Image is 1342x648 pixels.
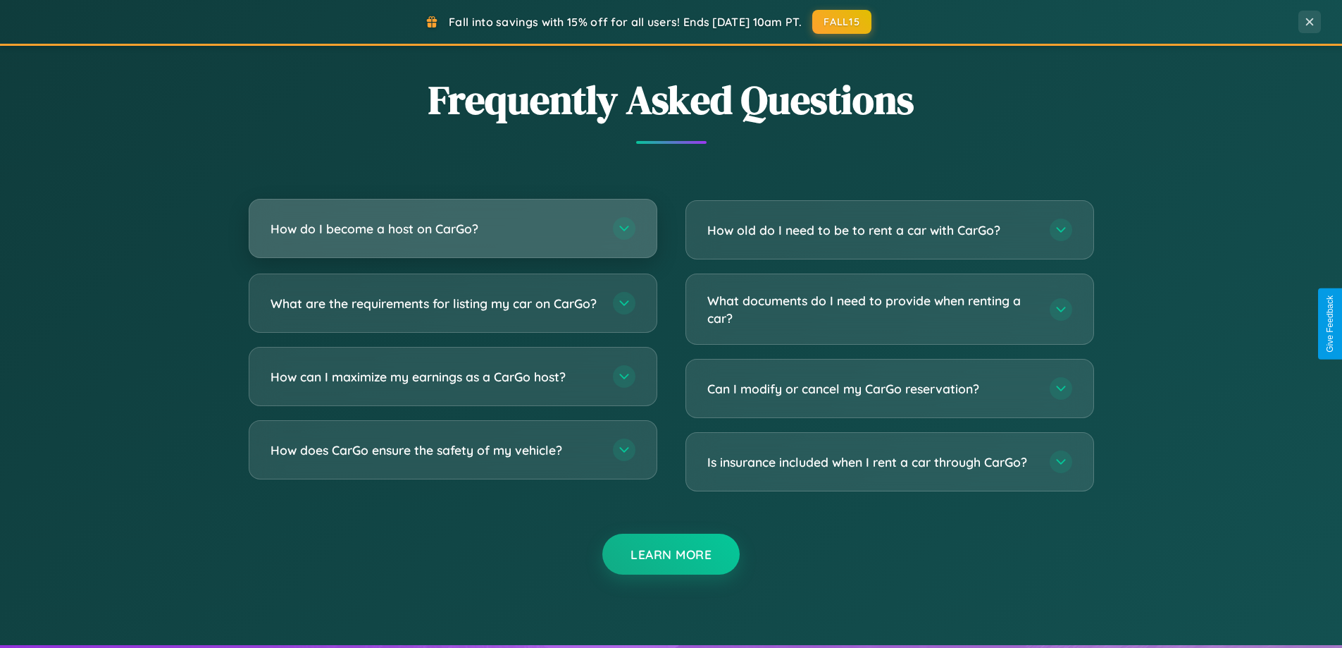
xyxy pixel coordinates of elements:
[707,292,1036,326] h3: What documents do I need to provide when renting a car?
[271,368,599,386] h3: How can I maximize my earnings as a CarGo host?
[707,380,1036,398] h3: Can I modify or cancel my CarGo reservation?
[249,73,1094,127] h2: Frequently Asked Questions
[271,220,599,238] h3: How do I become a host on CarGo?
[449,15,802,29] span: Fall into savings with 15% off for all users! Ends [DATE] 10am PT.
[707,453,1036,471] h3: Is insurance included when I rent a car through CarGo?
[707,221,1036,239] h3: How old do I need to be to rent a car with CarGo?
[1325,295,1335,353] div: Give Feedback
[602,534,740,575] button: Learn More
[271,441,599,459] h3: How does CarGo ensure the safety of my vehicle?
[271,295,599,312] h3: What are the requirements for listing my car on CarGo?
[812,10,871,34] button: FALL15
